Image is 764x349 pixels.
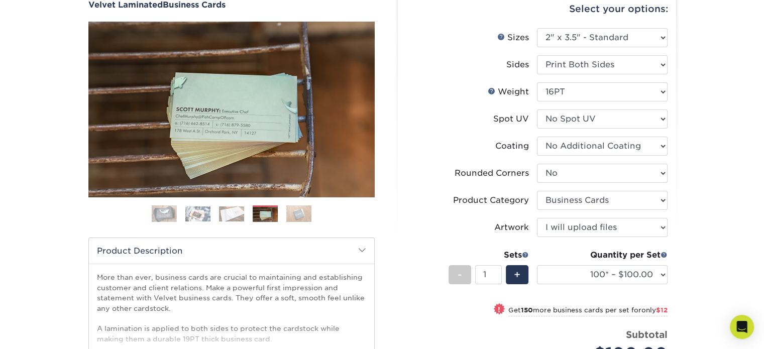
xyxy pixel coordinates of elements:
div: Product Category [453,194,529,206]
strong: 150 [521,306,533,314]
div: Artwork [494,221,529,234]
strong: Subtotal [626,329,668,340]
div: Sides [506,59,529,71]
div: Spot UV [493,113,529,125]
small: Get more business cards per set for [508,306,668,316]
div: Quantity per Set [537,249,668,261]
span: ! [498,304,500,315]
img: Velvet Laminated 04 [88,22,375,197]
span: only [641,306,668,314]
h2: Product Description [89,238,374,264]
img: Business Cards 04 [253,207,278,222]
div: Open Intercom Messenger [730,315,754,339]
iframe: Google Customer Reviews [3,318,85,345]
img: Business Cards 05 [286,205,311,222]
span: $12 [656,306,668,314]
img: Business Cards 02 [185,206,210,221]
div: Sets [449,249,529,261]
img: Business Cards 03 [219,206,244,221]
div: Sizes [497,32,529,44]
span: - [458,267,462,282]
img: Business Cards 01 [152,201,177,226]
div: Rounded Corners [455,167,529,179]
span: + [514,267,520,282]
div: Weight [488,86,529,98]
div: Coating [495,140,529,152]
